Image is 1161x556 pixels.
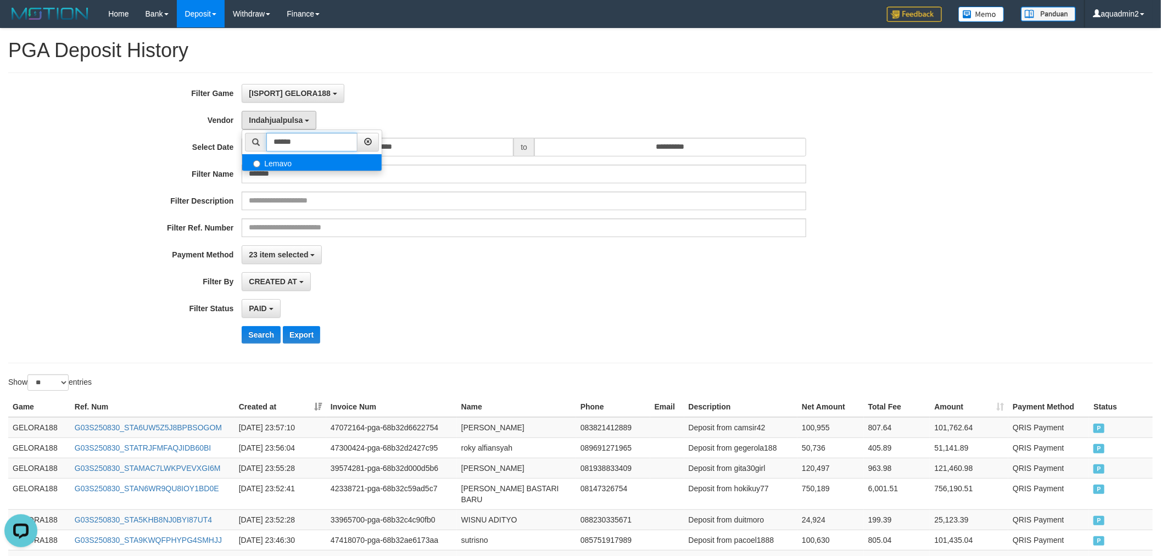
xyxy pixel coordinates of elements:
img: panduan.png [1021,7,1076,21]
img: Feedback.jpg [887,7,942,22]
td: Deposit from gegerola188 [684,437,798,458]
th: Invoice Num [326,397,457,417]
a: G03S250830_STAMAC7LWKPVEVXGI6M [75,464,221,473]
th: Payment Method [1008,397,1089,417]
button: 23 item selected [242,245,322,264]
td: [PERSON_NAME] [457,417,576,438]
span: PAID [1093,536,1104,546]
th: Net Amount [797,397,864,417]
span: CREATED AT [249,277,297,286]
span: to [513,138,534,156]
span: PAID [1093,464,1104,474]
td: 088230335671 [576,509,650,530]
a: G03S250830_STAN6WR9QU8IOY1BD0E [75,484,219,493]
td: QRIS Payment [1008,458,1089,478]
button: Export [283,326,320,344]
td: GELORA188 [8,478,70,509]
td: 120,497 [797,458,864,478]
td: [DATE] 23:57:10 [235,417,326,438]
td: 51,141.89 [930,437,1008,458]
th: Game [8,397,70,417]
td: 50,736 [797,437,864,458]
span: PAID [249,304,266,313]
span: [ISPORT] GELORA188 [249,89,331,98]
button: PAID [242,299,280,318]
button: Open LiveChat chat widget [4,4,37,37]
th: Email [650,397,684,417]
td: [DATE] 23:55:28 [235,458,326,478]
label: Show entries [8,374,92,391]
td: 963.98 [864,458,930,478]
button: [ISPORT] GELORA188 [242,84,344,103]
a: G03S250830_STATRJFMFAQJIDB60BI [75,443,211,452]
td: 6,001.51 [864,478,930,509]
td: [DATE] 23:46:30 [235,530,326,550]
td: QRIS Payment [1008,530,1089,550]
a: G03S250830_STA5KHB8NJ0BYI87UT4 [75,515,212,524]
td: 101,435.04 [930,530,1008,550]
td: 25,123.39 [930,509,1008,530]
td: QRIS Payment [1008,437,1089,458]
td: 100,630 [797,530,864,550]
th: Phone [576,397,650,417]
td: 08147326754 [576,478,650,509]
select: Showentries [27,374,69,391]
td: 805.04 [864,530,930,550]
td: Deposit from camsir42 [684,417,798,438]
td: GELORA188 [8,417,70,438]
span: PAID [1093,485,1104,494]
td: 405.89 [864,437,930,458]
td: sutrisno [457,530,576,550]
td: [PERSON_NAME] [457,458,576,478]
th: Name [457,397,576,417]
span: PAID [1093,424,1104,433]
td: 081938833409 [576,458,650,478]
td: WISNU ADITYO [457,509,576,530]
td: 083821412889 [576,417,650,438]
td: 47418070-pga-68b32ae6173aa [326,530,457,550]
img: Button%20Memo.svg [958,7,1004,22]
td: Deposit from duitmoro [684,509,798,530]
td: 756,190.51 [930,478,1008,509]
td: 101,762.64 [930,417,1008,438]
span: PAID [1093,444,1104,453]
th: Created at: activate to sort column ascending [235,397,326,417]
td: 121,460.98 [930,458,1008,478]
h1: PGA Deposit History [8,40,1153,61]
td: 750,189 [797,478,864,509]
label: Lemavo [242,154,382,171]
th: Amount: activate to sort column ascending [930,397,1008,417]
td: GELORA188 [8,437,70,458]
th: Total Fee [864,397,930,417]
td: QRIS Payment [1008,509,1089,530]
td: 100,955 [797,417,864,438]
button: Indahjualpulsa [242,111,316,130]
a: G03S250830_STA9KWQFPHYPG4SMHJJ [75,536,222,544]
span: Indahjualpulsa [249,116,303,125]
th: Ref. Num [70,397,235,417]
td: GELORA188 [8,458,70,478]
button: Search [242,326,281,344]
td: [DATE] 23:52:28 [235,509,326,530]
input: Lemavo [253,160,260,167]
th: Description [684,397,798,417]
td: Deposit from gita30girl [684,458,798,478]
td: roky alfiansyah [457,437,576,458]
td: 42338721-pga-68b32c59ad5c7 [326,478,457,509]
td: QRIS Payment [1008,478,1089,509]
a: G03S250830_STA6UW5Z5J8BPBSOGOM [75,423,222,432]
td: 085751917989 [576,530,650,550]
td: 199.39 [864,509,930,530]
td: QRIS Payment [1008,417,1089,438]
th: Status [1089,397,1153,417]
td: 089691271965 [576,437,650,458]
span: 23 item selected [249,250,308,259]
img: MOTION_logo.png [8,5,92,22]
td: Deposit from pacoel1888 [684,530,798,550]
td: 47072164-pga-68b32d6622754 [326,417,457,438]
button: CREATED AT [242,272,311,291]
td: 39574281-pga-68b32d000d5b6 [326,458,457,478]
td: [DATE] 23:52:41 [235,478,326,509]
td: 24,924 [797,509,864,530]
td: 47300424-pga-68b32d2427c95 [326,437,457,458]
